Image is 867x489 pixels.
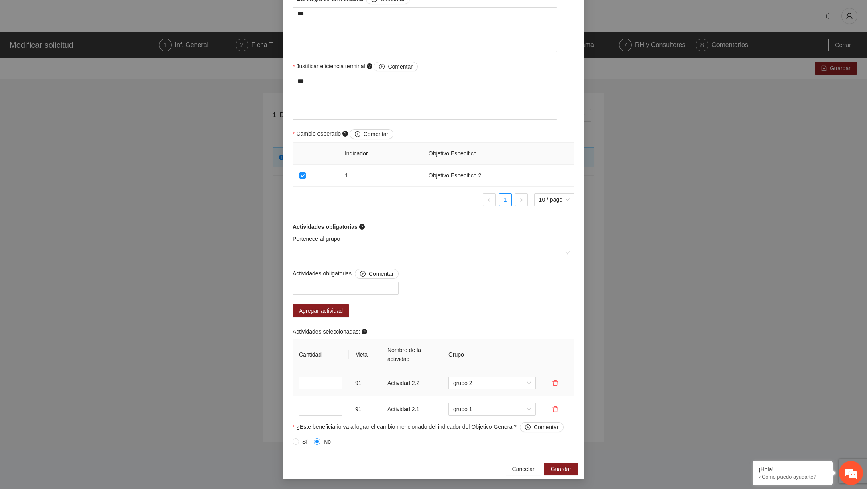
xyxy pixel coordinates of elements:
[349,339,381,370] th: Meta
[381,339,442,370] th: Nombre de la actividad
[499,193,512,206] li: 1
[293,327,369,336] span: Actividades seleccionadas:
[293,224,358,230] strong: Actividades obligatorias
[132,4,151,23] div: Minimizar ventana de chat en vivo
[338,165,422,187] td: 1
[4,219,153,247] textarea: Escriba su mensaje y pulse “Intro”
[355,131,360,138] span: plus-circle
[534,193,574,206] div: Page Size
[293,304,349,317] button: Agregar actividad
[359,224,365,230] span: question-circle
[320,437,334,446] span: No
[534,423,558,432] span: Comentar
[299,437,311,446] span: Sí
[349,370,381,396] td: 91
[338,143,422,165] th: Indicador
[388,62,412,71] span: Comentar
[519,198,524,202] span: right
[506,463,541,475] button: Cancelar
[299,306,343,315] span: Agregar actividad
[297,247,564,259] input: Pertenece al grupo
[539,194,570,206] span: 10 / page
[350,129,393,139] button: Cambio esperado question-circle
[453,377,531,389] span: grupo 2
[299,351,322,358] span: Cantidad
[759,466,827,473] div: ¡Hola!
[296,422,564,432] span: ¿Este beneficiario va a lograr el cambio mencionado del indicador del Objetivo General?
[487,198,492,202] span: left
[422,165,574,187] td: Objetivo Específico 2
[549,377,562,389] button: delete
[42,41,135,51] div: Chatee con nosotros ahora
[381,396,442,422] td: Actividad 2.1
[483,193,496,206] button: left
[355,269,399,279] button: Actividades obligatorias
[499,194,511,206] a: 1
[293,234,340,243] label: Pertenece al grupo
[551,465,571,473] span: Guardar
[422,143,574,165] th: Objetivo Específico
[453,403,531,415] span: grupo 1
[525,424,531,431] span: plus-circle
[549,380,561,386] span: delete
[349,396,381,422] td: 91
[759,474,827,480] p: ¿Cómo puedo ayudarte?
[520,422,564,432] button: ¿Este beneficiario va a lograr el cambio mencionado del indicador del Objetivo General?
[296,129,393,139] span: Cambio esperado
[515,193,528,206] button: right
[549,403,562,416] button: delete
[293,269,399,279] span: Actividades obligatorias
[448,351,464,358] span: Grupo
[483,193,496,206] li: Previous Page
[544,463,578,475] button: Guardar
[512,465,535,473] span: Cancelar
[374,62,417,71] button: Justificar eficiencia terminal question-circle
[367,63,372,69] span: question-circle
[360,271,366,277] span: plus-circle
[362,329,367,334] span: question-circle
[549,406,561,412] span: delete
[515,193,528,206] li: Next Page
[342,131,348,137] span: question-circle
[296,62,417,71] span: Justificar eficiencia terminal
[369,269,393,278] span: Comentar
[47,107,111,188] span: Estamos en línea.
[379,64,385,70] span: plus-circle
[381,370,442,396] td: Actividad 2.2
[364,130,388,139] span: Comentar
